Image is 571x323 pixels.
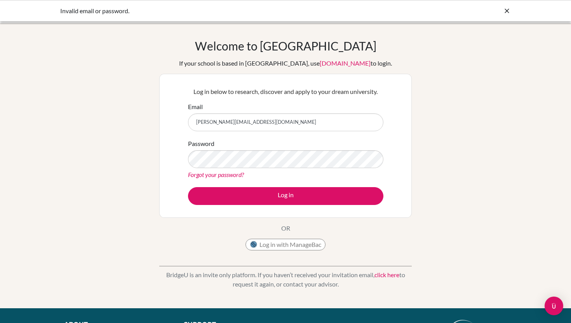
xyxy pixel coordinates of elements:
h1: Welcome to [GEOGRAPHIC_DATA] [195,39,376,53]
a: click here [374,271,399,278]
p: OR [281,224,290,233]
button: Log in [188,187,383,205]
p: Log in below to research, discover and apply to your dream university. [188,87,383,96]
div: Invalid email or password. [60,6,394,16]
a: Forgot your password? [188,171,244,178]
label: Email [188,102,203,111]
div: If your school is based in [GEOGRAPHIC_DATA], use to login. [179,59,392,68]
button: Log in with ManageBac [245,239,326,250]
div: Open Intercom Messenger [545,297,563,315]
p: BridgeU is an invite only platform. If you haven’t received your invitation email, to request it ... [159,270,412,289]
label: Password [188,139,214,148]
a: [DOMAIN_NAME] [320,59,371,67]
